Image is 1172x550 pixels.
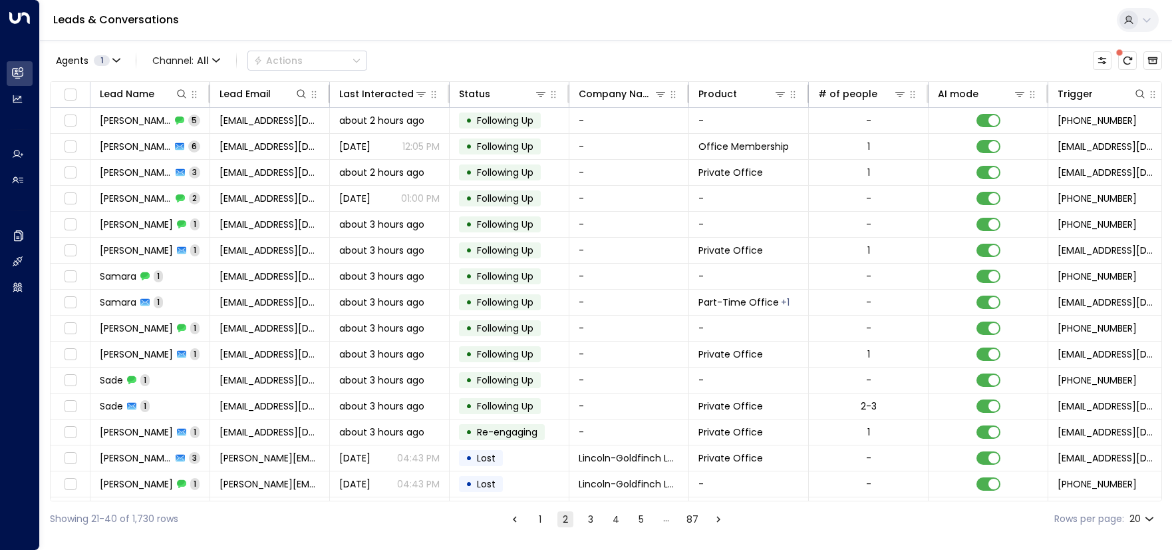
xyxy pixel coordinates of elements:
div: • [466,109,472,132]
span: 1 [140,374,150,386]
div: - [866,374,871,387]
td: - [569,497,689,523]
div: - [866,270,871,283]
span: about 3 hours ago [339,348,424,361]
span: Following Up [477,400,533,413]
span: gracie.patio@lincolngoldfinch.com [220,451,320,465]
td: - [689,186,809,211]
span: info@byanymeans.network [220,425,320,439]
span: about 2 hours ago [339,166,424,179]
button: Agents1 [50,51,125,70]
span: Following Up [477,322,533,335]
td: - [569,264,689,289]
span: Office Membership [698,140,789,153]
span: +17137023600 [1058,374,1137,387]
div: Last Interacted [339,86,414,102]
div: Actions [253,55,303,67]
td: - [569,342,689,367]
span: lucid_tours@lucidprivateoffices.com [1058,451,1159,465]
div: Status [459,86,547,102]
span: about 3 hours ago [339,218,424,231]
span: Toggle select row [62,476,78,493]
span: Toggle select row [62,424,78,441]
td: - [569,238,689,263]
button: Customize [1093,51,1111,70]
button: Actions [247,51,367,71]
td: - [689,316,809,341]
div: Trigger [1058,86,1147,102]
div: Last Interacted [339,86,428,102]
span: Toggle select row [62,113,78,129]
div: - [866,477,871,491]
span: campbelltyeisha7@gmail.com [220,244,320,257]
div: • [466,343,472,366]
span: about 3 hours ago [339,244,424,257]
div: - [866,322,871,335]
span: Part-Time Office [698,296,779,309]
span: 1 [190,218,200,230]
span: Private Office [698,400,763,413]
div: Product [698,86,787,102]
div: - [866,114,871,127]
span: Sade [100,400,123,413]
button: Go to page 87 [684,511,701,527]
span: 1 [190,478,200,489]
span: Trigger [477,425,537,439]
span: Tyeisha [100,244,173,257]
span: +13218314235 [1058,322,1137,335]
span: temlbnfl321@gmail.com [220,348,320,361]
span: about 3 hours ago [339,270,424,283]
p: 12:05 PM [402,140,440,153]
span: Lincoln-Goldfinch Law [579,451,679,465]
span: Following Up [477,114,533,127]
span: adara881@icloud.com [220,400,320,413]
div: # of people [818,86,907,102]
span: Samara [100,270,136,283]
span: Following Up [477,218,533,231]
span: Michael [100,140,171,153]
span: Toggle select row [62,216,78,233]
span: Toggle select row [62,398,78,415]
span: Betina [100,166,172,179]
div: Trigger [1058,86,1093,102]
span: Travis [100,322,173,335]
div: 1 [867,166,870,179]
span: 1 [190,426,200,437]
span: adara881@icloud.com [220,374,320,387]
span: sevillabetina@gmail.com [220,166,320,179]
td: - [689,471,809,497]
span: +15125998500 [1058,477,1137,491]
button: page 2 [557,511,573,527]
span: 5 [188,115,200,126]
span: gracie.patio@lincolngoldfinch.com [220,477,320,491]
span: Channel: [147,51,225,70]
div: Private Office [781,296,790,309]
div: - [866,192,871,205]
span: Toggle select row [62,242,78,259]
span: sevillabetina@gmail.com [220,192,320,205]
span: Lost [477,477,496,491]
span: +16786320894 [1058,114,1137,127]
span: Toggle select all [62,87,78,103]
a: Leads & Conversations [53,12,179,27]
span: Following Up [477,244,533,257]
div: - [866,218,871,231]
td: - [569,186,689,211]
div: • [466,187,472,210]
span: Toggle select row [62,190,78,207]
span: Private Office [698,166,763,179]
div: AI mode [938,86,978,102]
div: Company Name [579,86,654,102]
td: - [569,134,689,159]
div: 1 [867,140,870,153]
span: There are new threads available. Refresh the grid to view the latest updates. [1118,51,1137,70]
span: 2 [189,192,200,204]
span: lucid_tours@lucidprivateoffices.com [1058,425,1159,439]
span: Gracie Patio [100,451,172,465]
div: - [866,451,871,465]
span: lucid_tours@lucidprivateoffices.com [1058,348,1159,361]
span: All [197,55,209,66]
span: Yesterday [339,477,370,491]
td: - [569,419,689,445]
p: 04:43 PM [397,477,440,491]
